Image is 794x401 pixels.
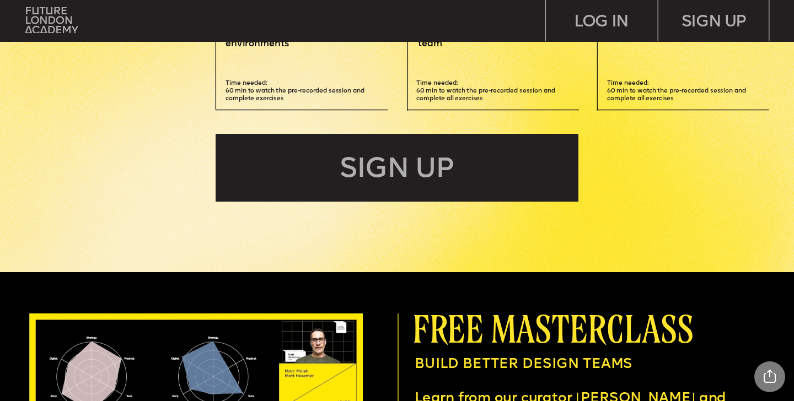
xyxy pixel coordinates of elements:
[416,80,557,102] span: Time needed: 60 min to watch the pre-recorded session and complete all exercises
[412,308,693,349] span: free masterclass
[754,361,785,392] div: Share
[415,357,632,371] span: BUILD BETTER DESIGN TEAMS
[607,80,748,102] span: Time needed: 60 min to watch the pre-recorded session and complete all exercises
[25,7,77,34] img: upload-bfdffa89-fac7-4f57-a443-c7c39906ba42.png
[226,80,366,102] span: Time needed: 60 min to watch the pre-recorded session and complete exercises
